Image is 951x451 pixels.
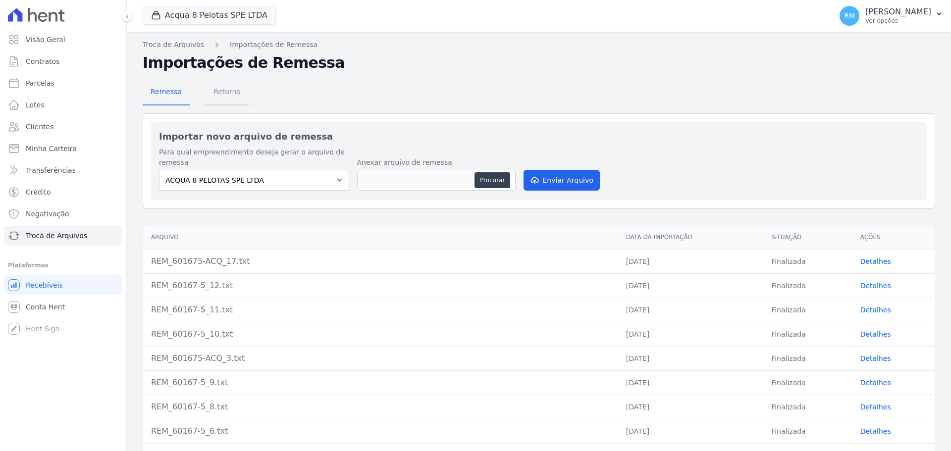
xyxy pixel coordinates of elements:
[763,322,852,346] td: Finalizada
[4,73,122,93] a: Parcelas
[208,82,247,101] span: Retorno
[860,403,891,411] a: Detalhes
[618,298,763,322] td: [DATE]
[618,395,763,419] td: [DATE]
[860,330,891,338] a: Detalhes
[26,280,63,290] span: Recebíveis
[865,7,931,17] p: [PERSON_NAME]
[151,304,610,316] div: REM_60167-5_11.txt
[4,117,122,137] a: Clientes
[475,172,510,188] button: Procurar
[860,354,891,362] a: Detalhes
[618,225,763,250] th: Data da Importação
[865,17,931,25] p: Ver opções
[763,225,852,250] th: Situação
[4,160,122,180] a: Transferências
[26,100,45,110] span: Lotes
[26,56,59,66] span: Contratos
[26,35,65,45] span: Visão Geral
[151,352,610,364] div: REM_601675-ACQ_3.txt
[763,395,852,419] td: Finalizada
[159,130,919,143] h2: Importar novo arquivo de remessa
[159,147,349,168] label: Para qual empreendimento deseja gerar o arquivo de remessa
[4,297,122,317] a: Conta Hent
[4,95,122,115] a: Lotes
[151,328,610,340] div: REM_60167-5_10.txt
[618,273,763,298] td: [DATE]
[143,54,935,72] h2: Importações de Remessa
[143,225,618,250] th: Arquivo
[26,231,87,241] span: Troca de Arquivos
[151,377,610,389] div: REM_60167-5_9.txt
[4,204,122,224] a: Negativação
[860,306,891,314] a: Detalhes
[763,249,852,273] td: Finalizada
[4,30,122,50] a: Visão Geral
[4,275,122,295] a: Recebíveis
[151,255,610,267] div: REM_601675-ACQ_17.txt
[145,82,188,101] span: Remessa
[763,419,852,443] td: Finalizada
[860,282,891,290] a: Detalhes
[618,249,763,273] td: [DATE]
[4,226,122,246] a: Troca de Arquivos
[8,259,118,271] div: Plataformas
[524,170,600,191] button: Enviar Arquivo
[763,370,852,395] td: Finalizada
[26,209,69,219] span: Negativação
[26,122,53,132] span: Clientes
[26,78,54,88] span: Parcelas
[26,187,51,197] span: Crédito
[26,302,65,312] span: Conta Hent
[206,80,249,105] a: Retorno
[143,40,935,50] nav: Breadcrumb
[151,280,610,292] div: REM_60167-5_12.txt
[618,370,763,395] td: [DATE]
[763,346,852,370] td: Finalizada
[151,401,610,413] div: REM_60167-5_8.txt
[844,12,855,19] span: RM
[357,157,516,168] label: Anexar arquivo de remessa
[230,40,317,50] a: Importações de Remessa
[618,346,763,370] td: [DATE]
[852,225,935,250] th: Ações
[151,425,610,437] div: REM_60167-5_6.txt
[26,165,76,175] span: Transferências
[860,379,891,387] a: Detalhes
[26,144,77,153] span: Minha Carteira
[143,80,190,105] a: Remessa
[4,51,122,71] a: Contratos
[4,139,122,158] a: Minha Carteira
[143,6,276,25] button: Acqua 8 Pelotas SPE LTDA
[143,40,204,50] a: Troca de Arquivos
[763,298,852,322] td: Finalizada
[860,257,891,265] a: Detalhes
[860,427,891,435] a: Detalhes
[618,419,763,443] td: [DATE]
[143,80,249,105] nav: Tab selector
[832,2,951,30] button: RM [PERSON_NAME] Ver opções
[4,182,122,202] a: Crédito
[618,322,763,346] td: [DATE]
[763,273,852,298] td: Finalizada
